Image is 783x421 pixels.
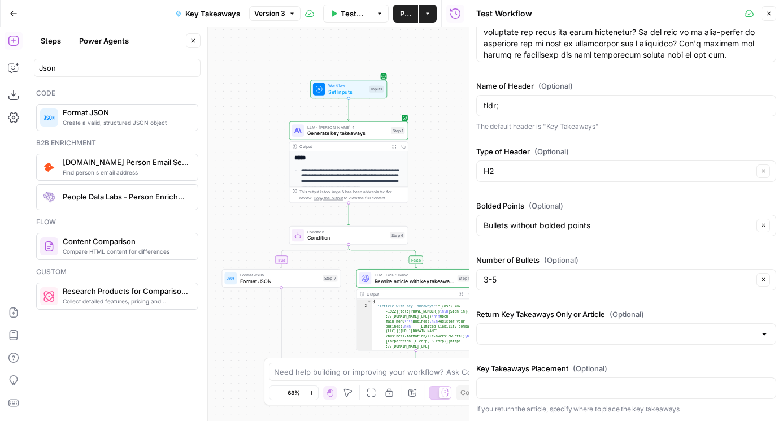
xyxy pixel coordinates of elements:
[476,309,776,320] label: Return Key Takeaways Only or Article
[347,203,350,225] g: Edge from step_1 to step_6
[307,129,388,137] span: Generate key takeaways
[280,245,349,268] g: Edge from step_6 to step_7
[289,226,408,245] div: ConditionConditionStep 6
[375,272,455,278] span: LLM · GPT-5 Nano
[323,275,338,281] div: Step 7
[39,62,195,73] input: Search steps
[476,121,776,132] p: The default header is "Key Takeaways"
[341,8,364,19] span: Test Workflow
[288,388,300,397] span: 68%
[314,196,343,200] span: Copy the output
[367,299,371,304] span: Toggle code folding, rows 1 through 3
[34,32,68,50] button: Steps
[63,107,189,118] span: Format JSON
[347,98,350,120] g: Edge from start to step_1
[484,274,753,285] input: 3-5
[63,297,189,306] span: Collect detailed features, pricing and screenshots
[36,138,198,148] div: B2b enrichment
[458,275,472,281] div: Step 5
[63,157,189,168] span: [DOMAIN_NAME] Person Email Search
[538,80,573,92] span: (Optional)
[36,88,198,98] div: Code
[476,80,776,92] label: Name of Header
[43,192,55,203] img: rmubdrbnbg1gnbpnjb4bpmji9sfb
[36,217,198,227] div: Flow
[476,403,776,415] p: If you return the article, specify where to place the key takeaways
[369,86,384,93] div: Inputs
[476,200,776,211] label: Bolded Points
[349,245,417,268] g: Edge from step_6 to step_5
[391,127,404,134] div: Step 1
[356,269,476,350] div: LLM · GPT-5 NanoRewrite article with key takeawaysStep 5Output{ "Article with Key Takeaways":"[(8...
[63,191,189,202] span: People Data Labs - Person Enrichment
[328,83,366,89] span: Workflow
[610,309,644,320] span: (Optional)
[36,267,198,277] div: Custom
[63,247,189,256] span: Compare HTML content for differences
[484,220,753,231] input: Bullets without bolded points
[307,124,388,131] span: LLM · [PERSON_NAME] 4
[240,272,320,278] span: Format JSON
[168,5,247,23] button: Key Takeaways
[375,277,455,285] span: Rewrite article with key takeaways
[328,88,366,96] span: Set Inputs
[249,6,301,21] button: Version 3
[240,277,320,285] span: Format JSON
[307,234,388,242] span: Condition
[484,166,753,177] input: H2
[456,385,482,400] button: Copy
[299,144,387,150] div: Output
[534,146,569,157] span: (Optional)
[185,8,240,19] span: Key Takeaways
[254,8,285,19] span: Version 3
[529,200,563,211] span: (Optional)
[476,146,776,157] label: Type of Header
[63,236,189,247] span: Content Comparison
[390,232,405,238] div: Step 6
[323,5,371,23] button: Test Workflow
[222,269,341,288] div: Format JSONFormat JSONStep 7
[72,32,136,50] button: Power Agents
[356,299,372,304] div: 1
[460,388,477,398] span: Copy
[43,241,55,252] img: vrinnnclop0vshvmafd7ip1g7ohf
[400,8,411,19] span: Publish
[289,80,408,98] div: WorkflowSet InputsInputs
[43,162,55,173] img: pda2t1ka3kbvydj0uf1ytxpc9563
[63,168,189,177] span: Find person's email address
[281,288,349,368] g: Edge from step_7 to step_6-conditional-end
[476,254,776,266] label: Number of Bullets
[367,291,454,297] div: Output
[299,189,404,201] div: This output is too large & has been abbreviated for review. to view the full content.
[544,254,578,266] span: (Optional)
[573,363,607,374] span: (Optional)
[476,363,776,374] label: Key Takeaways Placement
[63,285,189,297] span: Research Products for Comparison Content - Fork
[63,118,189,127] span: Create a valid, structured JSON object
[393,5,418,23] button: Publish
[307,229,388,235] span: Condition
